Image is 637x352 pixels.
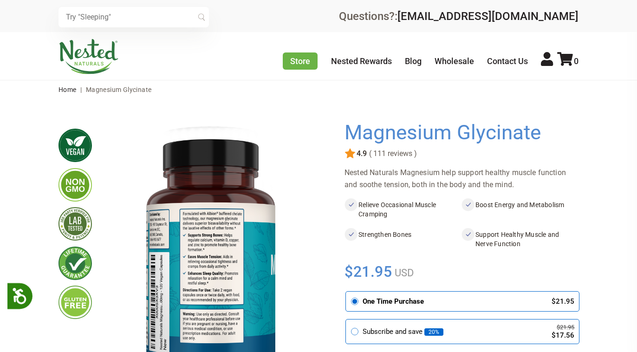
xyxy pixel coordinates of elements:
[557,56,578,66] a: 0
[356,150,367,158] span: 4.9
[58,207,92,241] img: thirdpartytested
[58,7,209,27] input: Try "Sleeping"
[344,198,461,221] li: Relieve Occasional Muscle Cramping
[86,86,152,93] span: Magnesium Glycinate
[392,267,414,279] span: USD
[487,56,528,66] a: Contact Us
[331,56,392,66] a: Nested Rewards
[58,86,77,93] a: Home
[58,247,92,280] img: lifetimeguarantee
[58,129,92,162] img: vegan
[461,198,578,221] li: Boost Energy and Metabolism
[344,261,392,282] span: $21.95
[461,228,578,250] li: Support Healthy Muscle and Nerve Function
[344,228,461,250] li: Strengthen Bones
[367,150,417,158] span: ( 111 reviews )
[58,168,92,202] img: gmofree
[435,56,474,66] a: Wholesale
[78,86,84,93] span: |
[58,39,119,74] img: Nested Naturals
[339,11,578,22] div: Questions?:
[344,167,578,191] div: Nested Naturals Magnesium help support healthy muscle function and soothe tension, both in the bo...
[397,10,578,23] a: [EMAIL_ADDRESS][DOMAIN_NAME]
[58,286,92,319] img: glutenfree
[58,80,578,99] nav: breadcrumbs
[344,121,574,144] h1: Magnesium Glycinate
[574,56,578,66] span: 0
[283,52,318,70] a: Store
[405,56,422,66] a: Blog
[344,148,356,159] img: star.svg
